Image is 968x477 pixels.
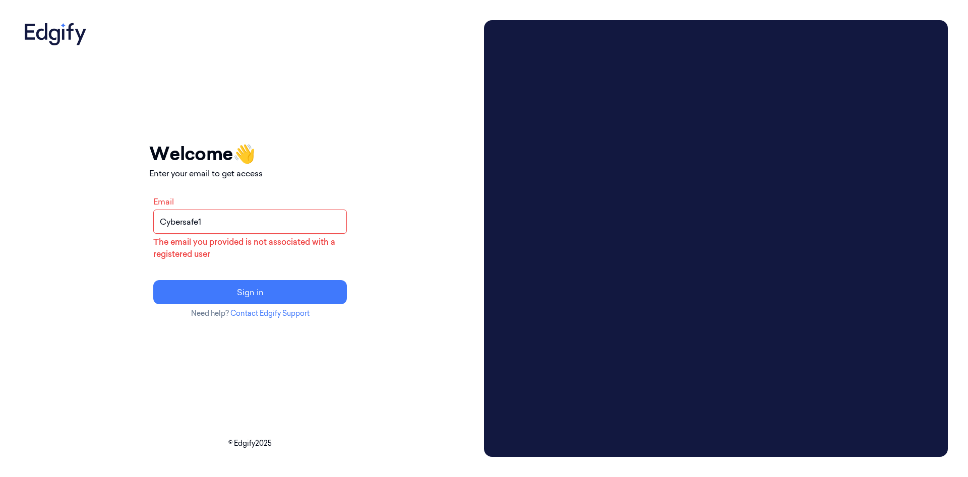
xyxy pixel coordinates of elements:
[149,167,351,179] p: Enter your email to get access
[153,196,174,207] label: Email
[230,309,310,318] a: Contact Edgify Support
[149,140,351,167] h1: Welcome 👋
[149,308,351,319] p: Need help?
[153,236,347,260] p: The email you provided is not associated with a registered user
[153,280,347,304] button: Sign in
[20,438,480,449] p: © Edgify 2025
[153,210,347,234] input: name@example.com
